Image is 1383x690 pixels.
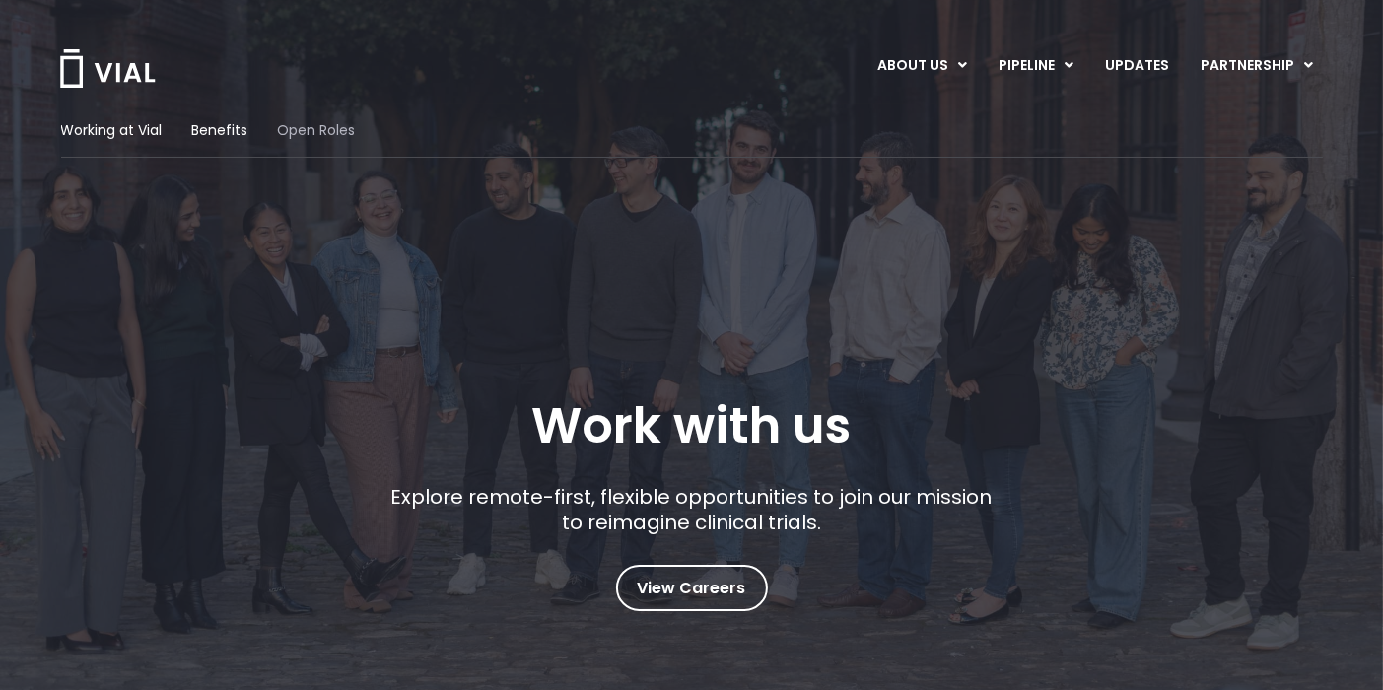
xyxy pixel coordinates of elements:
a: Open Roles [278,120,356,141]
a: PIPELINEMenu Toggle [983,49,1088,83]
span: View Careers [638,576,746,601]
img: Vial Logo [58,49,157,88]
a: Working at Vial [61,120,163,141]
a: UPDATES [1089,49,1184,83]
h1: Work with us [532,397,852,454]
a: ABOUT USMenu Toggle [862,49,982,83]
a: View Careers [616,565,768,611]
a: PARTNERSHIPMenu Toggle [1185,49,1329,83]
p: Explore remote-first, flexible opportunities to join our mission to reimagine clinical trials. [383,484,1000,535]
a: Benefits [192,120,248,141]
